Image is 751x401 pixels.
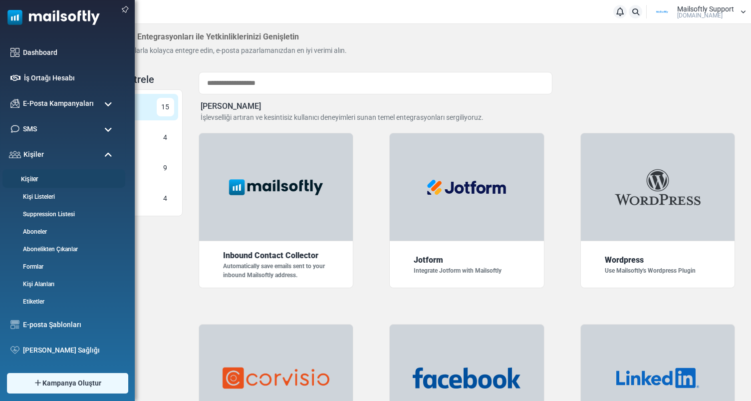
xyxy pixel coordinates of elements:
span: SMS [23,124,37,134]
a: İş Ortağı Hesabı [24,73,117,83]
a: E-posta Şablonları [23,320,117,330]
div: İşlevselliği artıran ve kesintisiz kullanıcı deneyimleri sunan temel entegrasyonları sergiliyoruz. [201,112,733,123]
a: Dashboard [23,47,117,58]
img: campaigns-icon.png [10,99,19,108]
a: Kişiler [2,175,122,184]
span: [DOMAIN_NAME] [677,12,723,18]
span: Kampanya Oluştur [42,378,101,389]
div: 4 [157,189,174,208]
div: Wordpress [605,254,711,266]
img: dashboard-icon.svg [10,48,19,57]
a: Formlar [5,262,120,271]
div: Use Mailsoftly's Wordpress Plugin [605,266,711,275]
div: Inbound Contact Collector [223,250,329,262]
a: Suppression Listesi [5,210,120,219]
div: 9 [157,159,174,177]
div: 4 [157,128,174,147]
span: Mailsoftly’yi diğer uygulamalarla kolayca entegre edin, e-posta pazarlamanızdan en iyi verimi alın. [48,46,347,54]
a: Etiketler [5,297,120,306]
div: Jotform [414,254,519,266]
img: email-templates-icon.svg [10,320,19,329]
a: Kişi Listeleri [5,192,120,201]
a: [PERSON_NAME] Sağlığı [23,345,117,356]
a: User Logo Mailsoftly Support [DOMAIN_NAME] [650,4,746,19]
span: E-Posta Kampanyaları [23,98,94,109]
a: Aboneler [5,227,120,236]
div: Integrate Jotform with Mailsoftly [414,266,519,275]
span: Mailsoftly Support [677,5,734,12]
div: 15 [157,98,174,116]
img: contacts-icon.svg [9,151,21,158]
img: User Logo [650,4,675,19]
div: [PERSON_NAME] [201,100,733,112]
img: domain-health-icon.svg [10,346,19,354]
img: sms-icon.png [10,124,19,133]
div: Automatically save emails sent to your inbound Mailsoftly address. [223,262,329,280]
span: Kişiler [23,149,44,160]
a: Kişi Alanları [5,280,120,289]
h4: Mailsoftly’nin Uygulama Entegrasyonları ile Yetkinliklerinizi Genişletin [48,32,299,41]
a: Abonelikten Çıkanlar [5,245,120,254]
